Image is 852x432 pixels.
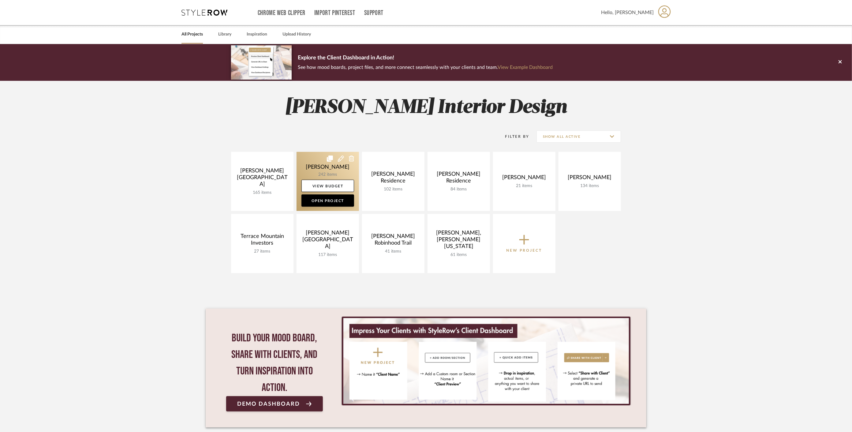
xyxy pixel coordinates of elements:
p: New Project [506,247,542,254]
a: View Example Dashboard [498,65,553,70]
a: Inspiration [247,30,267,39]
div: Build your mood board, share with clients, and turn inspiration into action. [226,330,323,396]
a: Library [218,30,231,39]
div: 165 items [236,190,289,195]
div: Filter By [497,133,529,140]
img: d5d033c5-7b12-40c2-a960-1ecee1989c38.png [231,45,292,79]
a: Demo Dashboard [226,396,323,411]
a: All Projects [181,30,203,39]
div: 21 items [498,183,551,189]
img: StyleRow_Client_Dashboard_Banner__1_.png [343,318,629,404]
div: 102 items [367,187,420,192]
div: 27 items [236,249,289,254]
p: See how mood boards, project files, and more connect seamlessly with your clients and team. [298,63,553,72]
a: Support [364,10,383,16]
div: 117 items [301,252,354,257]
a: Upload History [282,30,311,39]
div: 84 items [432,187,485,192]
p: Explore the Client Dashboard in Action! [298,53,553,63]
a: Open Project [301,194,354,207]
div: 61 items [432,252,485,257]
a: Chrome Web Clipper [258,10,305,16]
div: 134 items [563,183,616,189]
div: [PERSON_NAME] Residence [432,171,485,187]
a: View Budget [301,180,354,192]
div: [PERSON_NAME][GEOGRAPHIC_DATA] [301,230,354,252]
div: 0 [341,317,631,405]
div: [PERSON_NAME] Residence [367,171,420,187]
div: [PERSON_NAME], [PERSON_NAME] [US_STATE] [432,230,485,252]
span: Hello, [PERSON_NAME] [601,9,654,16]
div: [PERSON_NAME] [563,174,616,183]
div: [PERSON_NAME] Robinhood Trail [367,233,420,249]
div: Terrace Mountain Investors [236,233,289,249]
a: Import Pinterest [314,10,355,16]
div: 41 items [367,249,420,254]
div: [PERSON_NAME] [498,174,551,183]
span: Demo Dashboard [237,401,300,407]
button: New Project [493,214,555,273]
div: [PERSON_NAME][GEOGRAPHIC_DATA] [236,167,289,190]
h2: [PERSON_NAME] Interior Design [206,96,646,119]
